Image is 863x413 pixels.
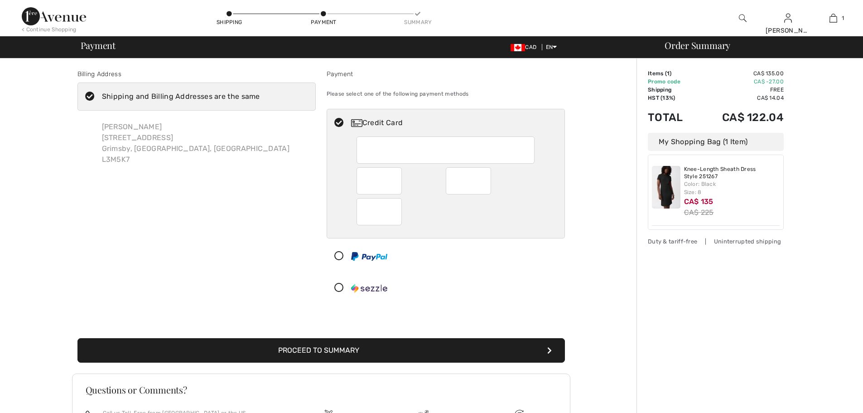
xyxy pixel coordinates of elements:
[784,13,792,24] img: My Info
[102,91,260,102] div: Shipping and Billing Addresses are the same
[648,69,697,78] td: Items ( )
[22,25,77,34] div: < Continue Shopping
[648,94,697,102] td: HST (13%)
[351,117,559,128] div: Credit Card
[546,44,557,50] span: EN
[648,86,697,94] td: Shipping
[216,18,243,26] div: Shipping
[648,237,784,246] div: Duty & tariff-free | Uninterrupted shipping
[364,170,396,191] iframe: Secure Credit Card Frame - Expiration Month
[86,385,557,394] h3: Questions or Comments?
[327,69,565,79] div: Payment
[684,197,714,206] span: CA$ 135
[697,78,784,86] td: CA$ -27.00
[364,201,396,222] iframe: Secure Credit Card Frame - CVV
[404,18,431,26] div: Summary
[739,13,747,24] img: search the website
[684,208,714,217] s: CA$ 225
[697,94,784,102] td: CA$ 14.04
[351,119,362,127] img: Credit Card
[453,170,485,191] iframe: Secure Credit Card Frame - Expiration Year
[648,102,697,133] td: Total
[811,13,855,24] a: 1
[667,70,670,77] span: 1
[511,44,525,51] img: Canadian Dollar
[654,41,858,50] div: Order Summary
[364,140,529,160] iframe: Secure Credit Card Frame - Credit Card Number
[95,114,297,172] div: [PERSON_NAME] [STREET_ADDRESS] Grimsby, [GEOGRAPHIC_DATA], [GEOGRAPHIC_DATA] L3M5K7
[805,386,854,408] iframe: Opens a widget where you can find more information
[22,7,86,25] img: 1ère Avenue
[648,78,697,86] td: Promo code
[310,18,337,26] div: Payment
[77,69,316,79] div: Billing Address
[697,86,784,94] td: Free
[784,14,792,22] a: Sign In
[684,180,780,196] div: Color: Black Size: 8
[842,14,844,22] span: 1
[351,252,387,261] img: PayPal
[81,41,116,50] span: Payment
[511,44,540,50] span: CAD
[697,102,784,133] td: CA$ 122.04
[766,26,810,35] div: [PERSON_NAME]
[77,338,565,363] button: Proceed to Summary
[648,133,784,151] div: My Shopping Bag (1 Item)
[652,166,680,209] img: Knee-Length Sheath Dress Style 251267
[697,69,784,78] td: CA$ 135.00
[829,13,837,24] img: My Bag
[684,166,780,180] a: Knee-Length Sheath Dress Style 251267
[351,284,387,293] img: Sezzle
[327,83,565,105] div: Please select one of the following payment methods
